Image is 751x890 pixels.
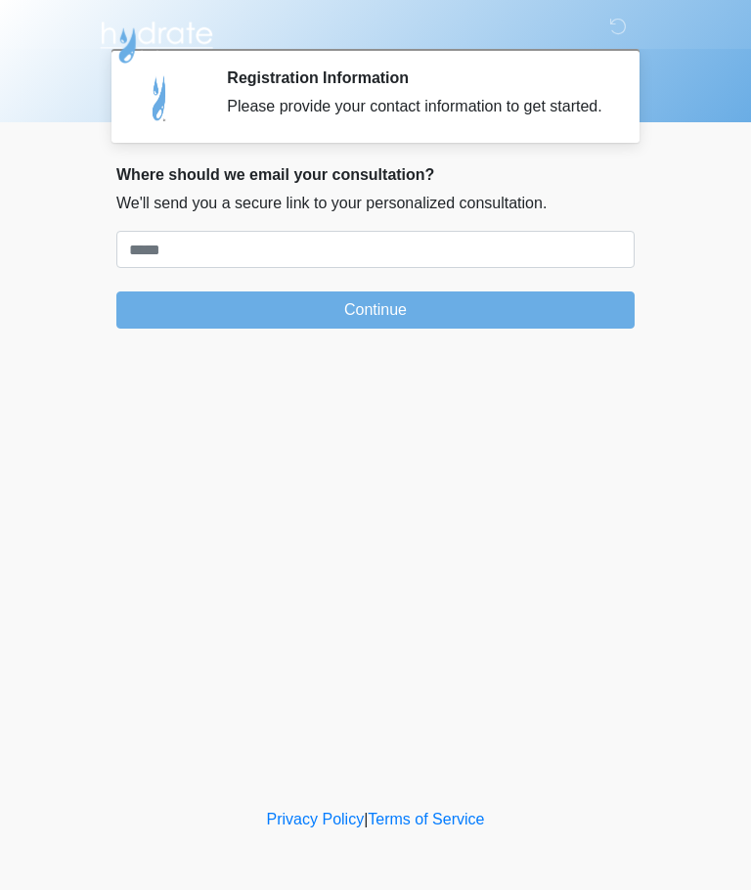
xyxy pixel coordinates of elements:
[116,291,635,329] button: Continue
[131,68,190,127] img: Agent Avatar
[364,811,368,827] a: |
[116,165,635,184] h2: Where should we email your consultation?
[267,811,365,827] a: Privacy Policy
[368,811,484,827] a: Terms of Service
[116,192,635,215] p: We'll send you a secure link to your personalized consultation.
[227,95,605,118] div: Please provide your contact information to get started.
[97,15,216,65] img: Hydrate IV Bar - Arcadia Logo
